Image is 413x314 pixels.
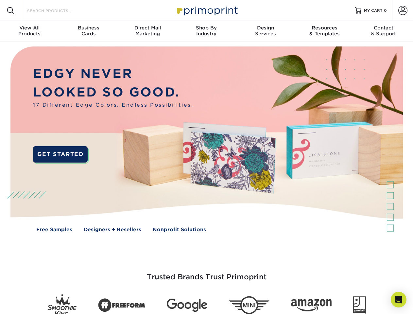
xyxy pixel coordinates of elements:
iframe: Google Customer Reviews [2,294,56,312]
div: Cards [59,25,118,37]
a: DesignServices [236,21,295,42]
a: Direct MailMarketing [118,21,177,42]
a: Designers + Resellers [84,226,141,234]
img: Google [167,299,207,312]
div: Services [236,25,295,37]
span: Contact [354,25,413,31]
input: SEARCH PRODUCTS..... [26,7,90,14]
div: Marketing [118,25,177,37]
a: Shop ByIndustry [177,21,236,42]
span: 17 Different Edge Colors. Endless Possibilities. [33,101,193,109]
a: GET STARTED [33,146,88,163]
a: Resources& Templates [295,21,354,42]
div: & Support [354,25,413,37]
a: Nonprofit Solutions [153,226,206,234]
img: Goodwill [353,296,366,314]
span: 0 [384,8,387,13]
span: Shop By [177,25,236,31]
span: Direct Mail [118,25,177,31]
span: Resources [295,25,354,31]
div: Industry [177,25,236,37]
a: BusinessCards [59,21,118,42]
h3: Trusted Brands Trust Primoprint [15,257,398,289]
span: Design [236,25,295,31]
div: & Templates [295,25,354,37]
div: Open Intercom Messenger [391,292,406,307]
span: MY CART [364,8,383,13]
span: Business [59,25,118,31]
img: Primoprint [174,3,239,17]
p: LOOKED SO GOOD. [33,83,193,102]
a: Contact& Support [354,21,413,42]
img: Amazon [291,299,332,312]
p: EDGY NEVER [33,64,193,83]
a: Free Samples [36,226,72,234]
